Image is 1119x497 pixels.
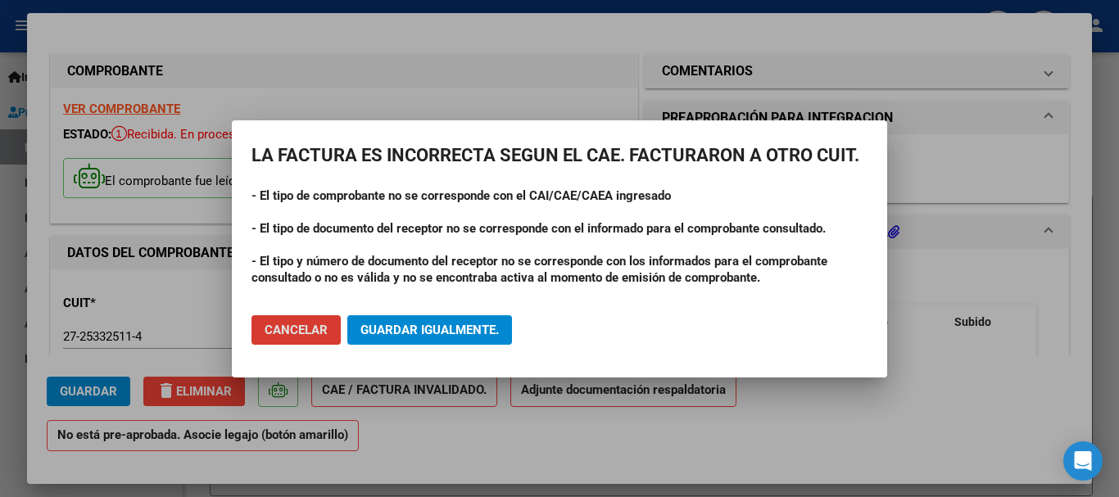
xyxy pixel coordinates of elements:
[347,315,512,345] button: Guardar igualmente.
[251,315,341,345] button: Cancelar
[251,254,827,285] strong: - El tipo y número de documento del receptor no se corresponde con los informados para el comprob...
[251,221,826,236] strong: - El tipo de documento del receptor no se corresponde con el informado para el comprobante consul...
[1063,441,1103,481] div: Open Intercom Messenger
[265,323,328,337] span: Cancelar
[360,323,499,337] span: Guardar igualmente.
[251,188,671,203] strong: - El tipo de comprobante no se corresponde con el CAI/CAE/CAEA ingresado
[251,140,868,171] h2: LA FACTURA ES INCORRECTA SEGUN EL CAE. FACTURARON A OTRO CUIT.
